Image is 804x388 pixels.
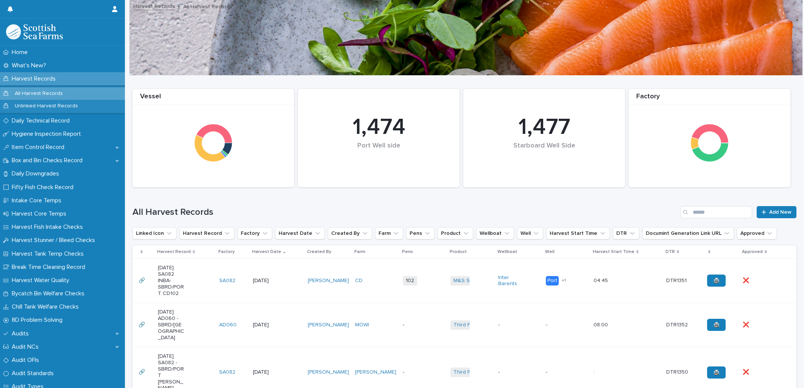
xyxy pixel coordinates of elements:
[593,248,634,256] p: Harvest Start Time
[665,248,675,256] p: DTR
[139,320,146,328] p: 🔗
[308,278,349,284] a: [PERSON_NAME]
[498,322,525,328] p: -
[9,317,69,324] p: 8D Problem Solving
[9,117,76,124] p: Daily Technical Record
[403,276,417,286] span: 102
[546,227,610,239] button: Harvest Start Time
[179,227,234,239] button: Harvest Record
[139,276,146,284] p: 🔗
[132,303,796,347] tr: 🔗🔗 [DATE] AD060 -SBRD/[GEOGRAPHIC_DATA]AD060 [DATE][PERSON_NAME] MOWI -Third Party Salmon --08:00...
[497,248,517,256] p: Wellboat
[594,320,609,328] p: 08:00
[9,144,70,151] p: Item Control Record
[629,93,790,105] div: Factory
[139,368,146,376] p: 🔗
[219,278,235,284] a: SA082
[308,322,349,328] a: [PERSON_NAME]
[311,114,447,141] div: 1,474
[713,370,720,375] span: 🖨️
[328,227,372,239] button: Created By
[218,248,235,256] p: Factory
[680,206,752,218] input: Search
[666,368,690,376] p: DTR1350
[252,248,281,256] p: Harvest Date
[355,369,396,376] a: [PERSON_NAME]
[183,2,232,10] p: All Harvest Records
[253,278,280,284] p: [DATE]
[9,49,34,56] p: Home
[355,322,369,328] a: MOWI
[403,369,430,376] p: -
[9,370,60,377] p: Audit Standards
[219,322,237,328] a: AD060
[307,248,331,256] p: Created By
[545,248,555,256] p: Well
[9,343,45,351] p: Audit NCs
[9,237,101,244] p: Harvest Stunner / Bleed Checks
[476,114,612,141] div: 1,477
[546,369,573,376] p: -
[157,248,191,256] p: Harvest Record
[707,275,726,287] a: 🖨️
[666,276,688,284] p: DTR1351
[403,322,430,328] p: -
[6,24,63,39] img: mMrefqRFQpe26GRNOUkG
[158,309,185,341] p: [DATE] AD060 -SBRD/[GEOGRAPHIC_DATA]
[9,75,62,82] p: Harvest Records
[743,320,751,328] p: ❌
[237,227,272,239] button: Factory
[737,227,777,239] button: Approved
[546,276,559,286] div: Port
[375,227,403,239] button: Farm
[594,368,596,376] p: :
[562,278,566,283] span: + 1
[476,227,514,239] button: Wellboat
[743,368,751,376] p: ❌
[498,275,525,287] a: Inter Barents
[9,223,89,231] p: Harvest Fish Intake Checks
[9,103,84,109] p: Unlinked Harvest Records
[713,278,720,283] span: 🖨️
[9,62,52,69] p: What's New?
[769,210,792,215] span: Add New
[354,248,365,256] p: Farm
[9,184,79,191] p: Fifty Fish Check Record
[453,369,499,376] a: Third Party Salmon
[9,130,87,138] p: Hygiene Inspection Report
[438,227,473,239] button: Product
[9,357,45,364] p: Audit OFIs
[453,278,482,284] a: M&S Select
[9,264,91,271] p: Break Time Cleaning Record
[355,278,363,284] a: CD
[707,366,726,379] a: 🖨️
[132,93,294,105] div: Vessel
[450,248,467,256] p: Product
[613,227,639,239] button: DTR
[402,248,413,256] p: Pens
[219,369,235,376] a: SA082
[9,290,90,297] p: Bycatch Bin Welfare Checks
[9,303,85,310] p: Chill Tank Welfare Checks
[642,227,734,239] button: Documint Generation Link URL
[476,142,612,166] div: Starboard Well Side
[594,276,609,284] p: 04:45
[9,330,35,337] p: Audits
[133,2,175,10] a: Harvest Records
[707,319,726,331] a: 🖨️
[9,90,69,97] p: All Harvest Records
[132,227,176,239] button: Linked Icon
[275,227,325,239] button: Harvest Date
[9,210,72,217] p: Harvest Core Temps
[9,277,75,284] p: Harvest Water Quality
[517,227,543,239] button: Well
[453,322,499,328] a: Third Party Salmon
[132,259,796,303] tr: 🔗🔗 [DATE] SA082 INBA-SBRD/PORT CD102SA082 [DATE][PERSON_NAME] CD 102M&S Select Inter Barents Port...
[743,276,751,284] p: ❌
[546,322,573,328] p: -
[757,206,796,218] a: Add New
[132,207,677,218] h1: All Harvest Records
[9,197,67,204] p: Intake Core Temps
[498,369,525,376] p: -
